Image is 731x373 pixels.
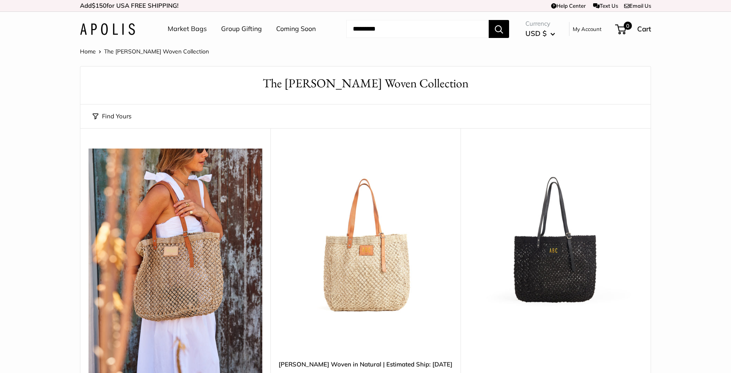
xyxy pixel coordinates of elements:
h1: The [PERSON_NAME] Woven Collection [93,75,638,92]
button: Search [489,20,509,38]
span: 0 [624,22,632,30]
a: Mercado Woven in Black | Estimated Ship: Oct. 19thMercado Woven in Black | Estimated Ship: Oct. 19th [469,149,642,322]
a: My Account [573,24,602,34]
a: Group Gifting [221,23,262,35]
a: Market Bags [168,23,207,35]
img: Apolis [80,23,135,35]
span: $150 [92,2,106,9]
a: [PERSON_NAME] Woven in Natural | Estimated Ship: [DATE] [279,360,452,369]
span: The [PERSON_NAME] Woven Collection [104,48,209,55]
span: USD $ [525,29,547,38]
a: Text Us [593,2,618,9]
span: Currency [525,18,555,29]
img: Mercado Woven in Black | Estimated Ship: Oct. 19th [469,149,642,322]
a: Home [80,48,96,55]
a: Coming Soon [276,23,316,35]
nav: Breadcrumb [80,46,209,57]
button: USD $ [525,27,555,40]
span: Cart [637,24,651,33]
img: Mercado Woven in Natural | Estimated Ship: Oct. 19th [279,149,452,322]
a: Email Us [624,2,651,9]
a: Mercado Woven in Natural | Estimated Ship: Oct. 19thMercado Woven in Natural | Estimated Ship: Oc... [279,149,452,322]
button: Find Yours [93,111,131,122]
input: Search... [346,20,489,38]
a: Help Center [551,2,586,9]
a: 0 Cart [616,22,651,36]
